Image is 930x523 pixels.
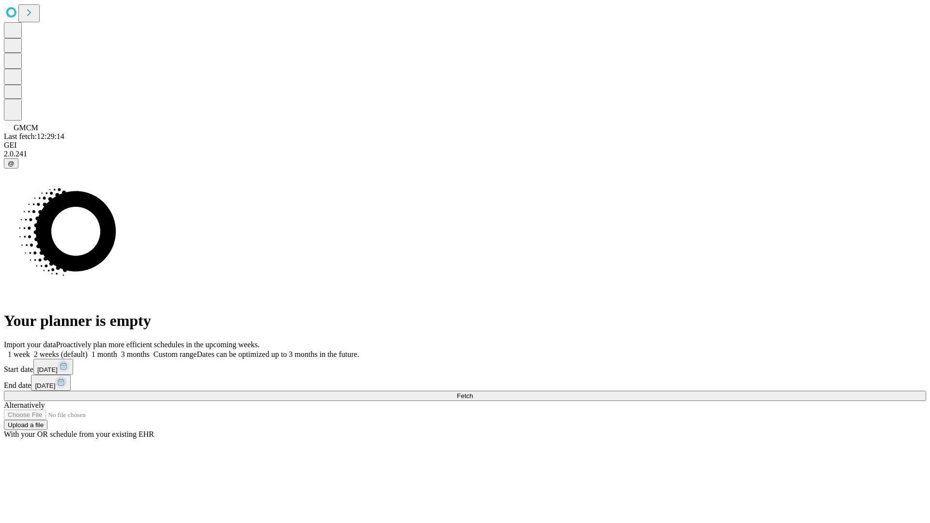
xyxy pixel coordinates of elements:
[37,366,58,373] span: [DATE]
[121,350,150,358] span: 3 months
[8,160,15,167] span: @
[197,350,359,358] span: Dates can be optimized up to 3 months in the future.
[4,359,926,375] div: Start date
[56,340,260,349] span: Proactively plan more efficient schedules in the upcoming weeks.
[31,375,71,391] button: [DATE]
[4,420,47,430] button: Upload a file
[8,350,30,358] span: 1 week
[457,392,473,400] span: Fetch
[154,350,197,358] span: Custom range
[4,312,926,330] h1: Your planner is empty
[4,375,926,391] div: End date
[4,158,18,169] button: @
[4,141,926,150] div: GEI
[4,150,926,158] div: 2.0.241
[33,359,73,375] button: [DATE]
[4,401,45,409] span: Alternatively
[14,123,38,132] span: GMCM
[35,382,55,389] span: [DATE]
[34,350,88,358] span: 2 weeks (default)
[4,391,926,401] button: Fetch
[4,132,64,140] span: Last fetch: 12:29:14
[4,340,56,349] span: Import your data
[92,350,117,358] span: 1 month
[4,430,154,438] span: With your OR schedule from your existing EHR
